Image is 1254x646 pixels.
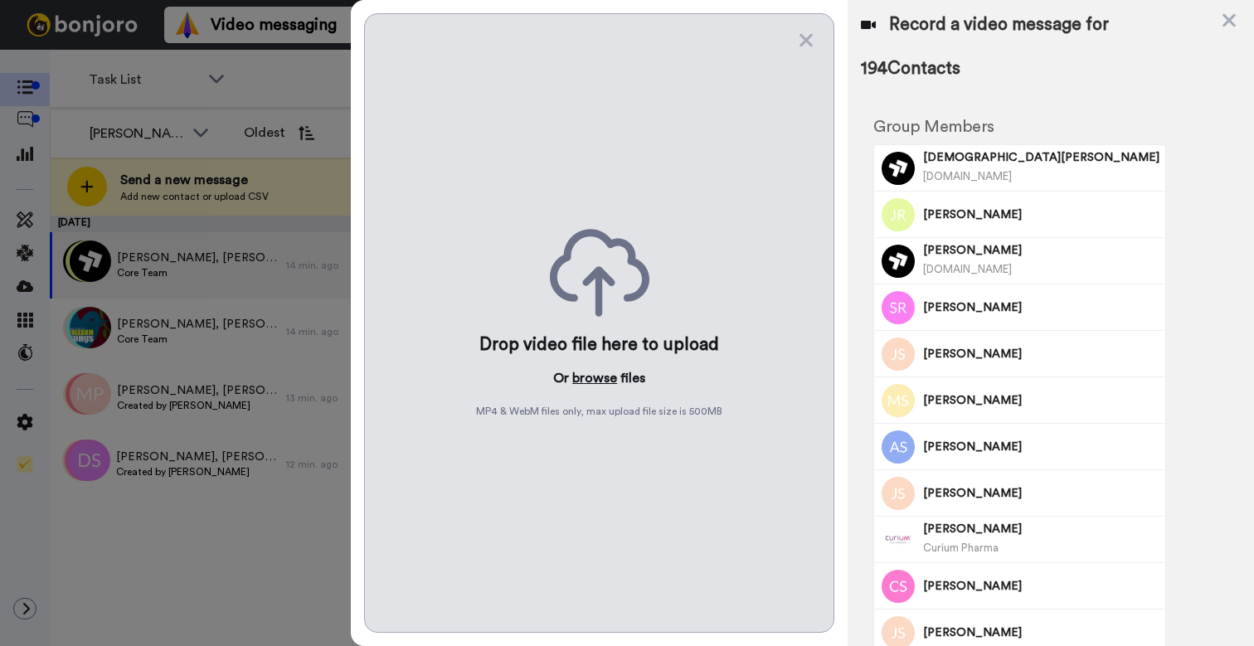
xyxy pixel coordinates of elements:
div: Drop video file here to upload [479,333,719,357]
span: [PERSON_NAME] [923,521,1159,537]
p: Or files [553,368,645,388]
img: Image of Andrew Schritter [882,430,915,464]
span: [PERSON_NAME] [923,392,1159,409]
span: [PERSON_NAME] [923,242,1159,259]
button: browse [572,368,617,388]
img: Image of Jody Scipione [882,477,915,510]
div: message notification from Amy, 1h ago. Hi Rob, Did you know that your Bonjoro subscription includ... [25,35,307,90]
span: [PERSON_NAME] [923,439,1159,455]
span: [DOMAIN_NAME] [923,264,1012,274]
img: Profile image for Amy [37,50,64,76]
span: [PERSON_NAME] [923,346,1159,362]
span: [DEMOGRAPHIC_DATA][PERSON_NAME] [923,149,1159,166]
span: [PERSON_NAME] [923,578,1159,595]
p: Message from Amy, sent 1h ago [72,64,286,79]
img: Image of Cyndi Shalhoub [882,570,915,603]
span: [PERSON_NAME] [923,485,1159,502]
img: Image of Jody Riley [882,198,915,231]
h2: Group Members [873,118,1166,136]
img: Image of Meagan Scarborough [882,384,915,417]
img: Image of Cody Scott [882,523,915,556]
span: [PERSON_NAME] [923,624,1159,641]
img: Image of Jenissa Saadat [882,338,915,371]
span: MP4 & WebM files only, max upload file size is 500 MB [476,405,722,418]
span: Curium Pharma [923,542,999,553]
span: [DOMAIN_NAME] [923,171,1012,182]
span: [PERSON_NAME] [923,299,1159,316]
img: Image of Ariana Rightler [882,152,915,185]
span: Hi [PERSON_NAME], Did you know that your Bonjoro subscription includes a free HD video and screen... [72,48,285,358]
img: Image of Garrett Rightler [882,245,915,278]
img: Image of Selena Rose [882,291,915,324]
span: [PERSON_NAME] [923,206,1159,223]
